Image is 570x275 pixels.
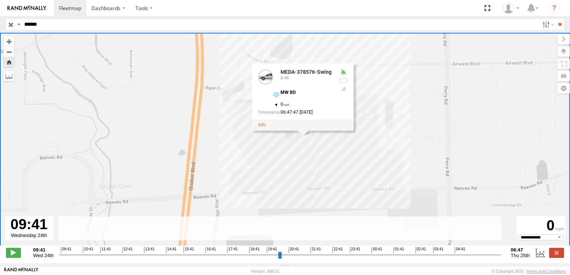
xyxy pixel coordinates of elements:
span: 18:41 [249,247,260,253]
span: 02:41 [416,247,426,253]
span: 00:41 [372,247,382,253]
span: Wed 24th Sep 2025 [33,253,54,258]
a: Visit our Website [4,268,38,275]
span: 01:41 [394,247,404,253]
div: 0 [518,217,564,234]
label: Close [549,248,564,257]
span: 17:41 [227,247,238,253]
img: rand-logo.svg [7,6,46,11]
button: Zoom in [4,37,14,47]
div: Version: 308.01 [251,269,279,274]
label: Search Filter Options [539,19,555,30]
div: Valid GPS Fix [339,70,348,76]
span: 23:41 [350,247,360,253]
a: Terms and Conditions [526,269,566,274]
span: 12:41 [122,247,133,253]
span: 16:41 [206,247,216,253]
label: Measure [4,71,14,81]
button: Zoom out [4,47,14,57]
div: No battery health information received from this device. [339,78,348,84]
a: View Asset Details [258,123,266,128]
div: Kyle Schweiger [500,3,522,14]
label: Search Query [16,19,22,30]
div: © Copyright 2025 - [492,269,566,274]
span: 20:41 [289,247,299,253]
span: 0 [281,102,290,107]
span: Thu 25th Sep 2025 [511,253,530,258]
strong: 09:41 [33,247,54,253]
span: 11:41 [100,247,111,253]
span: 04:41 [455,247,465,253]
div: MW BD [281,91,333,95]
div: MEDA-378576-Swing [281,70,333,75]
div: Date/time of location update [258,110,333,115]
span: 22:41 [332,247,343,253]
label: Map Settings [557,83,570,94]
button: Zoom Home [4,57,14,67]
span: 21:41 [310,247,321,253]
i: ? [548,2,560,14]
span: 15:41 [184,247,194,253]
strong: 06:47 [511,247,530,253]
span: 14:41 [166,247,176,253]
div: Last Event GSM Signal Strength [339,86,348,92]
label: Play/Stop [6,248,21,257]
div: B-48 [281,76,333,80]
span: 03:41 [433,247,444,253]
span: 19:41 [267,247,277,253]
span: 13:41 [144,247,154,253]
span: 09:41 [61,247,71,253]
span: 10:41 [83,247,93,253]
